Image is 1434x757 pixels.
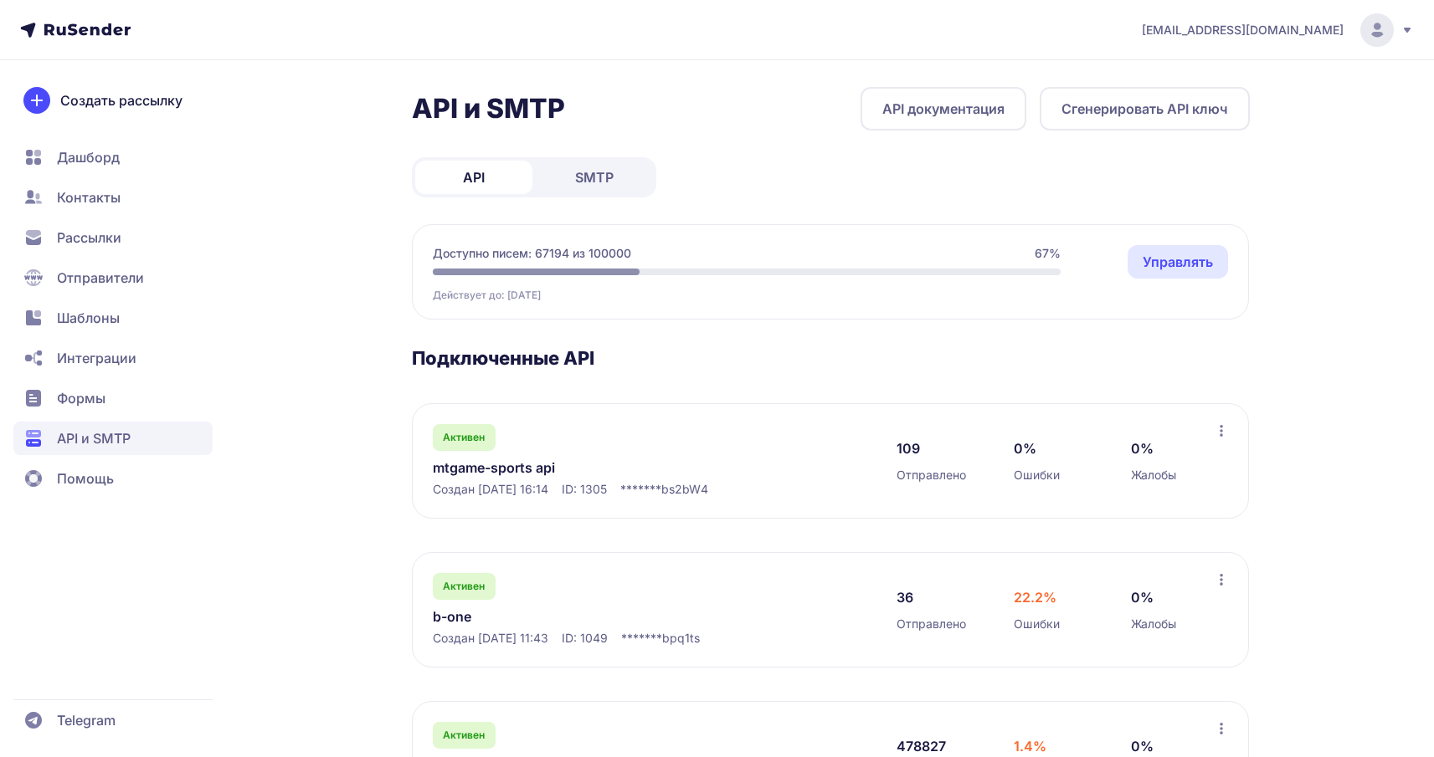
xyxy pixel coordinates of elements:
[57,710,116,730] span: Telegram
[412,346,1250,370] h3: Подключенные API
[1131,467,1176,483] span: Жалобы
[57,388,105,408] span: Формы
[57,308,120,328] span: Шаблоны
[575,167,614,187] span: SMTP
[1014,438,1036,458] span: 0%
[1131,616,1176,632] span: Жалобы
[443,431,485,444] span: Активен
[412,92,565,125] h2: API и SMTP
[57,228,121,248] span: Рассылки
[1131,438,1154,458] span: 0%
[662,630,700,647] span: bpq1ts
[1014,587,1056,607] span: 22.2%
[57,348,136,368] span: Интеграции
[1142,22,1344,38] span: [EMAIL_ADDRESS][DOMAIN_NAME]
[1040,87,1250,130] button: Сгенерировать API ключ
[433,630,548,647] span: Создан [DATE] 11:43
[443,580,485,593] span: Активен
[1014,736,1046,756] span: 1.4%
[415,161,532,194] a: API
[661,481,708,498] span: bs2bW4
[433,606,776,627] a: b-one
[57,468,114,488] span: Помощь
[1014,467,1060,483] span: Ошибки
[60,90,182,110] span: Создать рассылку
[13,703,213,737] a: Telegram
[1131,587,1154,607] span: 0%
[57,268,144,288] span: Отправители
[897,736,946,756] span: 478827
[463,167,485,187] span: API
[897,616,966,632] span: Отправлено
[897,467,966,483] span: Отправлено
[1014,616,1060,632] span: Ошибки
[57,428,131,448] span: API и SMTP
[1131,736,1154,756] span: 0%
[861,87,1026,130] a: API документация
[536,161,653,194] a: SMTP
[57,147,120,167] span: Дашборд
[57,187,121,207] span: Контакты
[897,438,920,458] span: 109
[562,481,607,498] span: ID: 1305
[433,481,548,498] span: Создан [DATE] 16:14
[897,587,913,607] span: 36
[1128,245,1228,279] a: Управлять
[433,289,541,302] span: Действует до: [DATE]
[562,630,608,647] span: ID: 1049
[433,245,631,262] span: Доступно писем: 67194 из 100000
[1035,245,1061,262] span: 67%
[443,729,485,742] span: Активен
[433,458,776,478] a: mtgame-sports api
